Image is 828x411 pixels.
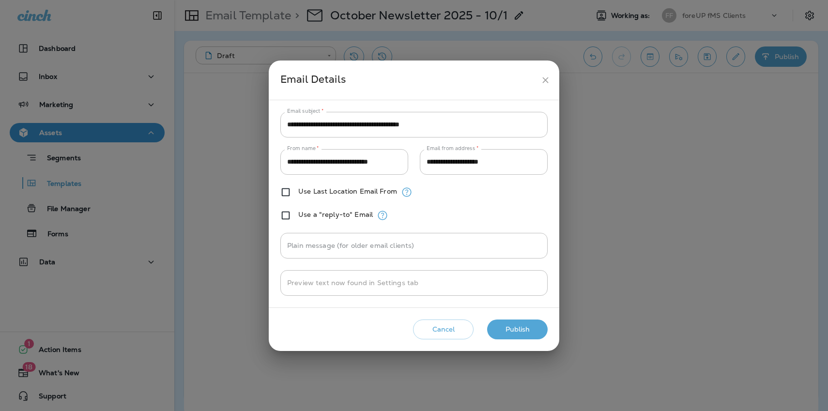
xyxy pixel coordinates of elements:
[427,145,478,152] label: Email from address
[413,320,474,339] button: Cancel
[487,320,548,339] button: Publish
[298,187,397,195] label: Use Last Location Email From
[280,71,537,89] div: Email Details
[287,107,324,115] label: Email subject
[298,211,373,218] label: Use a "reply-to" Email
[287,145,319,152] label: From name
[537,71,554,89] button: close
